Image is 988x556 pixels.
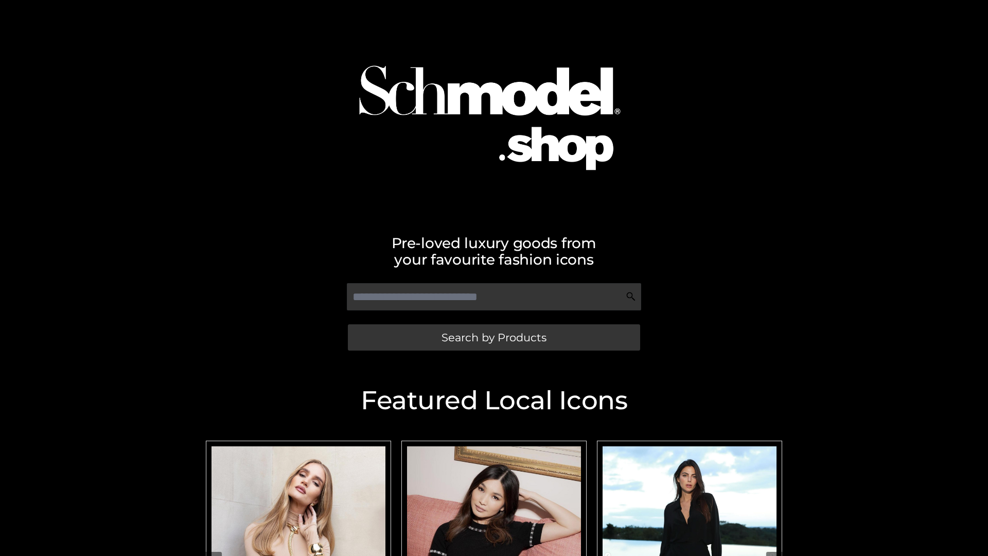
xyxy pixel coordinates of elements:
img: Search Icon [626,291,636,302]
span: Search by Products [442,332,546,343]
h2: Featured Local Icons​ [201,388,787,413]
h2: Pre-loved luxury goods from your favourite fashion icons [201,235,787,268]
a: Search by Products [348,324,640,351]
